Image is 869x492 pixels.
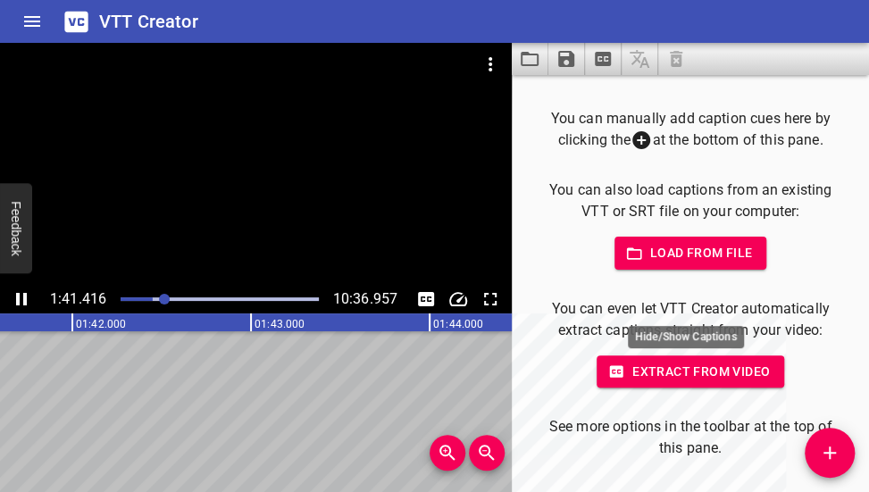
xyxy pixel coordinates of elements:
[476,285,505,313] button: Toggle fullscreen
[469,43,512,86] button: Video Options
[540,416,840,459] p: See more options in the toolbar at the top of this pane.
[444,285,472,313] button: Change Playback Speed
[622,43,658,75] span: Add some captions below, then you can translate them.
[469,435,505,471] button: Zoom Out
[597,355,784,388] button: Extract from video
[614,237,767,270] button: Load from file
[430,435,465,471] button: Zoom In
[412,285,440,313] button: Toggle captions
[7,285,36,313] button: Play/Pause
[519,48,540,70] svg: Load captions from file
[255,318,305,330] text: 01:43.000
[548,43,585,75] button: Save captions to file
[805,428,855,478] button: Add Cue
[76,318,126,330] text: 01:42.000
[433,318,483,330] text: 01:44.000
[512,43,548,75] button: Load captions from file
[540,298,840,341] p: You can even let VTT Creator automatically extract captions straight from your video:
[585,43,622,75] button: Extract captions from video
[592,48,614,70] svg: Extract captions from video
[99,7,198,36] h6: VTT Creator
[611,361,770,383] span: Extract from video
[121,297,318,301] div: Play progress
[556,48,577,70] svg: Save captions to file
[333,290,397,307] span: 10:36.957
[50,290,106,307] span: Current Time
[540,179,840,222] p: You can also load captions from an existing VTT or SRT file on your computer:
[540,108,840,152] p: You can manually add caption cues here by clicking the at the bottom of this pane.
[629,242,753,264] span: Load from file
